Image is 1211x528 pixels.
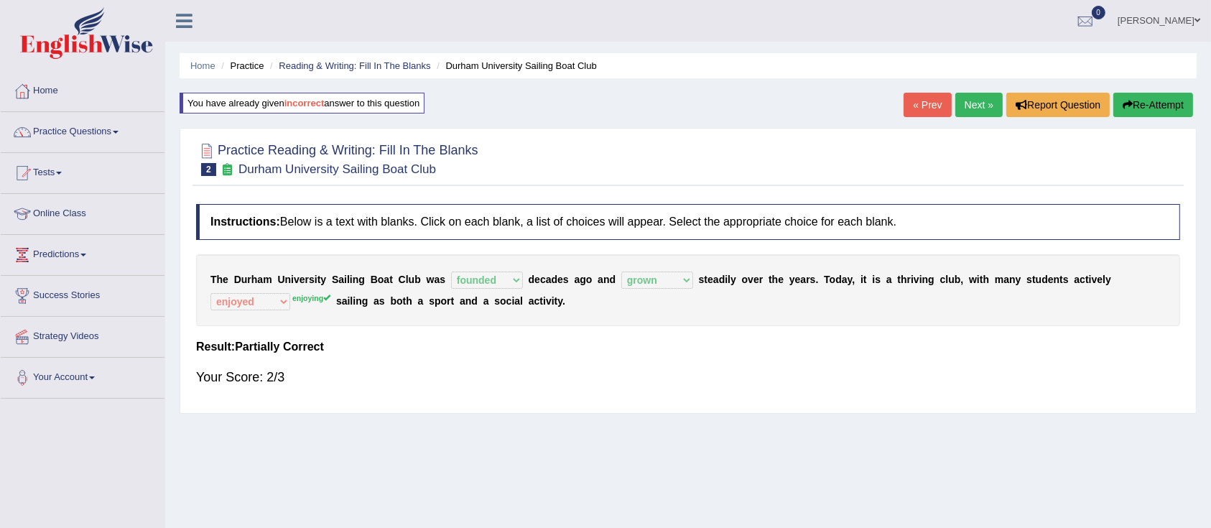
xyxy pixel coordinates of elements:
[852,274,855,285] b: ,
[842,274,848,285] b: a
[418,295,424,307] b: a
[1059,274,1063,285] b: t
[300,274,305,285] b: e
[830,274,836,285] b: o
[332,274,338,285] b: S
[1003,274,1009,285] b: a
[220,163,235,177] small: Exam occurring question
[414,274,421,285] b: b
[384,274,389,285] b: a
[919,274,922,285] b: i
[955,274,961,285] b: b
[759,274,763,285] b: r
[190,60,215,71] a: Home
[451,295,455,307] b: t
[320,274,326,285] b: y
[562,295,565,307] b: .
[285,274,292,285] b: n
[1016,274,1021,285] b: y
[707,274,713,285] b: e
[196,341,1180,353] h4: Result:
[223,274,228,285] b: e
[719,274,725,285] b: d
[494,295,500,307] b: s
[309,274,315,285] b: s
[534,274,540,285] b: e
[218,59,264,73] li: Practice
[292,294,330,302] sup: enjoying
[928,274,934,285] b: g
[305,274,309,285] b: r
[886,274,892,285] b: a
[1080,274,1085,285] b: c
[403,295,407,307] b: t
[1085,274,1089,285] b: t
[753,274,759,285] b: e
[353,295,356,307] b: i
[356,295,362,307] b: n
[835,274,842,285] b: d
[342,295,348,307] b: a
[534,295,540,307] b: c
[279,60,430,71] a: Reading & Writing: Fill In The Blanks
[291,274,294,285] b: i
[514,295,520,307] b: a
[500,295,506,307] b: o
[725,274,728,285] b: i
[552,295,555,307] b: i
[810,274,816,285] b: s
[353,274,359,285] b: n
[1,358,164,394] a: Your Account
[948,274,955,285] b: u
[552,274,558,285] b: d
[506,295,512,307] b: c
[180,93,424,114] div: You have already given answer to this question
[210,216,280,228] b: Instructions:
[317,274,321,285] b: t
[575,274,580,285] b: a
[1,317,164,353] a: Strategy Videos
[435,295,441,307] b: p
[362,295,368,307] b: g
[251,274,258,285] b: h
[263,274,272,285] b: m
[1,71,164,107] a: Home
[1,153,164,189] a: Tests
[772,274,779,285] b: h
[969,274,977,285] b: w
[742,274,748,285] b: o
[598,274,603,285] b: a
[586,274,593,285] b: o
[1032,274,1036,285] b: t
[1113,93,1193,117] button: Re-Attempt
[277,274,284,285] b: U
[460,295,465,307] b: a
[897,274,901,285] b: t
[427,274,435,285] b: w
[406,274,409,285] b: l
[816,274,819,285] b: .
[447,295,450,307] b: r
[907,274,911,285] b: r
[1041,274,1048,285] b: d
[860,274,863,285] b: i
[730,274,736,285] b: y
[713,274,719,285] b: a
[217,274,223,285] b: h
[557,274,563,285] b: e
[1,276,164,312] a: Success Stories
[580,274,586,285] b: g
[1048,274,1054,285] b: e
[960,274,963,285] b: ,
[911,274,914,285] b: i
[440,274,445,285] b: s
[769,274,772,285] b: t
[529,274,535,285] b: d
[778,274,784,285] b: e
[563,274,569,285] b: s
[555,295,558,307] b: t
[483,295,489,307] b: a
[863,274,867,285] b: t
[371,274,378,285] b: B
[196,360,1180,394] div: Your Score: 2/3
